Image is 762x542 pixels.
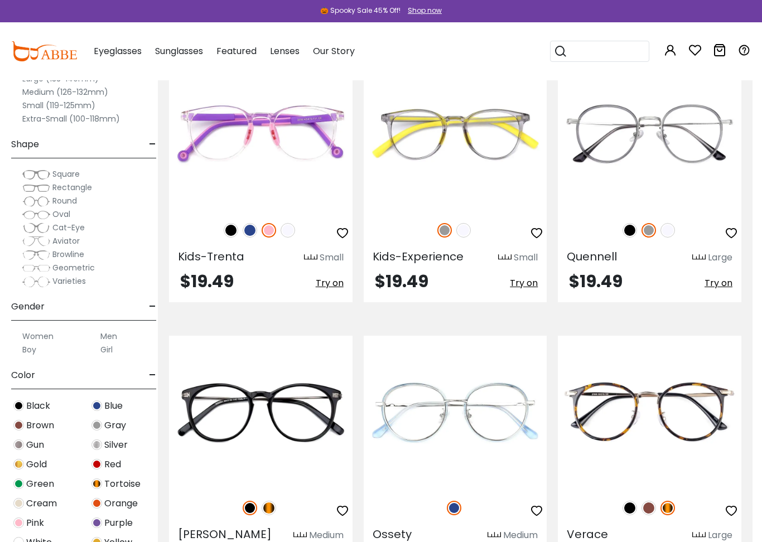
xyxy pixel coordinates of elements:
[52,262,95,273] span: Geometric
[373,249,464,264] span: Kids-Experience
[100,343,113,356] label: Girl
[26,438,44,452] span: Gun
[22,330,54,343] label: Women
[304,254,317,262] img: size ruler
[178,249,244,264] span: Kids-Trenta
[22,169,50,180] img: Square.png
[52,235,80,246] span: Aviator
[708,529,732,542] div: Large
[510,277,538,289] span: Try on
[104,516,133,530] span: Purple
[705,277,732,289] span: Try on
[567,526,608,542] span: Verace
[104,438,128,452] span: Silver
[660,223,675,238] img: Translucent
[708,251,732,264] div: Large
[22,112,120,125] label: Extra-Small (100-118mm)
[316,273,344,293] button: Try on
[26,458,47,471] span: Gold
[558,336,741,488] img: Tortoise Verace - Metal,TR ,Adjust Nose Pads
[149,362,156,389] span: -
[104,497,138,510] span: Orange
[13,478,24,489] img: Green
[224,223,238,238] img: Black
[13,420,24,430] img: Brown
[514,251,538,264] div: Small
[13,498,24,509] img: Cream
[13,439,24,450] img: Gun
[52,182,92,193] span: Rectangle
[364,336,547,488] img: Blue Ossety - Titanium,TR ,Adjust Nose Pads
[408,6,442,16] div: Shop now
[293,531,307,540] img: size ruler
[52,249,84,260] span: Browline
[11,293,45,320] span: Gender
[52,209,70,220] span: Oval
[510,273,538,293] button: Try on
[488,531,501,540] img: size ruler
[262,501,276,515] img: Tortoise
[503,529,538,542] div: Medium
[320,6,401,16] div: 🎃 Spooky Sale 45% Off!
[104,458,121,471] span: Red
[26,419,54,432] span: Brown
[104,477,141,491] span: Tortoise
[52,275,86,287] span: Varieties
[22,209,50,220] img: Oval.png
[262,223,276,238] img: Pink
[623,501,637,515] img: Black
[26,516,44,530] span: Pink
[270,45,300,57] span: Lenses
[22,343,36,356] label: Boy
[91,459,102,470] img: Red
[402,6,442,15] a: Shop now
[558,58,741,211] img: Gray Quennell - Metal ,Adjust Nose Pads
[22,182,50,193] img: Rectangle.png
[623,223,637,238] img: Black
[11,41,77,61] img: abbeglasses.com
[364,58,547,211] img: Gray Kids-Experience - Plastic ,Universal Bridge Fit
[178,526,272,542] span: [PERSON_NAME]
[22,276,50,288] img: Varieties.png
[320,251,344,264] div: Small
[281,223,295,238] img: Translucent
[52,195,77,206] span: Round
[216,45,257,57] span: Featured
[13,517,24,528] img: Pink
[149,293,156,320] span: -
[91,439,102,450] img: Silver
[309,529,344,542] div: Medium
[660,501,675,515] img: Tortoise
[11,131,39,158] span: Shape
[52,168,80,180] span: Square
[316,277,344,289] span: Try on
[642,501,656,515] img: Brown
[243,223,257,238] img: Blue
[180,269,234,293] span: $19.49
[169,58,353,211] img: Pink Kids-Trenta - TR ,Universal Bridge Fit
[52,222,85,233] span: Cat-Eye
[692,531,706,540] img: size ruler
[456,223,471,238] img: Translucent
[22,85,108,99] label: Medium (126-132mm)
[498,254,512,262] img: size ruler
[26,497,57,510] span: Cream
[22,263,50,274] img: Geometric.png
[11,362,35,389] span: Color
[569,269,623,293] span: $19.49
[91,400,102,411] img: Blue
[104,419,126,432] span: Gray
[567,249,617,264] span: Quennell
[692,254,706,262] img: size ruler
[91,420,102,430] img: Gray
[22,222,50,234] img: Cat-Eye.png
[155,45,203,57] span: Sunglasses
[373,526,412,542] span: Ossety
[149,131,156,158] span: -
[375,269,428,293] span: $19.49
[437,223,452,238] img: Gray
[22,249,50,260] img: Browline.png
